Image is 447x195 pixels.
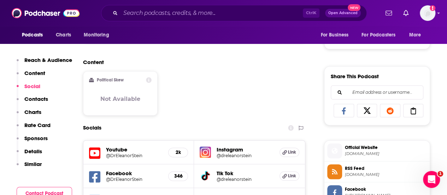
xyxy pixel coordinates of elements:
[345,144,427,151] span: Official Website
[217,153,274,158] a: @dreleanorstein
[357,104,377,117] a: Share on X/Twitter
[97,78,124,82] h2: Political Skew
[83,59,300,65] h2: Content
[200,147,211,158] img: iconImage
[409,30,421,40] span: More
[383,7,395,19] a: Show notifications dropdown
[83,121,101,134] h2: Socials
[400,7,411,19] a: Show notifications dropdown
[17,135,48,148] button: Sponsors
[101,5,367,21] div: Search podcasts, credits, & more...
[345,172,427,177] span: app.kajabi.com
[328,11,358,15] span: Open Advanced
[403,104,424,117] a: Copy Link
[106,153,163,158] a: @DrEleanorStein
[51,28,75,42] a: Charts
[106,146,163,153] h5: Youtube
[420,5,435,21] img: User Profile
[334,104,354,117] a: Share on Facebook
[56,30,71,40] span: Charts
[24,109,41,115] p: Charts
[345,165,427,172] span: RSS Feed
[17,83,40,96] button: Social
[337,86,417,99] input: Email address or username...
[430,5,435,11] svg: Add a profile image
[79,28,118,42] button: open menu
[357,28,406,42] button: open menu
[331,73,379,80] h3: Share This Podcast
[17,57,72,70] button: Reach & Audience
[24,70,45,76] p: Content
[327,143,427,158] a: Official Website[DOMAIN_NAME]
[17,148,42,161] button: Details
[17,161,42,174] button: Similar
[217,146,274,153] h5: Instagram
[288,149,296,155] span: Link
[288,173,296,179] span: Link
[303,8,319,18] span: Ctrl K
[100,96,140,102] h3: Not Available
[17,70,45,83] button: Content
[345,151,427,156] span: eleanorsteinmd.ca
[17,96,48,109] button: Contacts
[348,4,360,11] span: New
[12,6,80,20] img: Podchaser - Follow, Share and Rate Podcasts
[24,135,48,142] p: Sponsors
[106,177,163,182] a: @DrEleanorStein
[24,122,51,128] p: Rate Card
[361,30,395,40] span: For Podcasters
[17,28,52,42] button: open menu
[217,170,274,177] h5: Tik Tok
[320,30,348,40] span: For Business
[423,171,440,188] iframe: Intercom live chat
[420,5,435,21] button: Show profile menu
[24,161,42,167] p: Similar
[345,186,427,193] span: Facebook
[174,173,182,179] h5: 346
[327,164,427,179] a: RSS Feed[DOMAIN_NAME]
[217,177,274,182] a: @dreleanorstein
[24,83,40,90] p: Social
[404,28,430,42] button: open menu
[280,171,299,180] a: Link
[174,149,182,155] h5: 2k
[24,148,42,155] p: Details
[420,5,435,21] span: Logged in as LBraverman
[24,57,72,63] p: Reach & Audience
[22,30,43,40] span: Podcasts
[437,171,443,177] span: 1
[84,30,109,40] span: Monitoring
[316,28,357,42] button: open menu
[325,9,361,17] button: Open AdvancedNew
[17,109,41,122] button: Charts
[24,96,48,102] p: Contacts
[380,104,400,117] a: Share on Reddit
[120,7,303,19] input: Search podcasts, credits, & more...
[280,148,299,157] a: Link
[331,85,423,99] div: Search followers
[17,122,51,135] button: Rate Card
[106,170,163,177] h5: Facebook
